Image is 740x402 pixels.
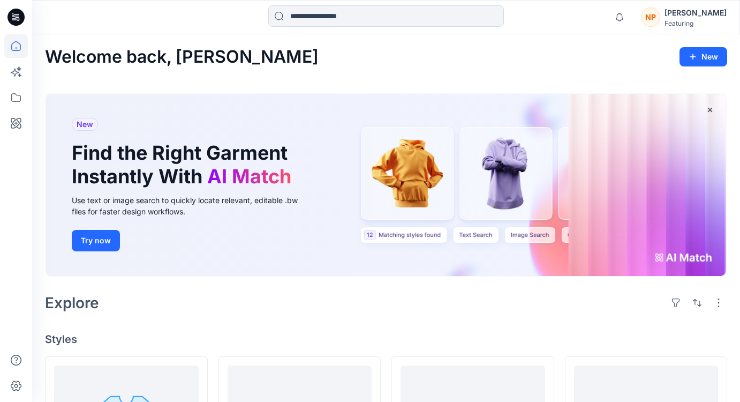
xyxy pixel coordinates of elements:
span: AI Match [207,165,291,188]
button: Try now [72,230,120,251]
h4: Styles [45,333,727,346]
h1: Find the Right Garment Instantly With [72,142,297,188]
button: New [679,47,727,66]
span: New [77,118,93,131]
div: Featuring [665,19,727,27]
div: [PERSON_NAME] [665,6,727,19]
div: NP [641,8,660,27]
h2: Welcome back, [PERSON_NAME] [45,47,319,67]
h2: Explore [45,294,99,311]
div: Use text or image search to quickly locate relevant, editable .bw files for faster design workflows. [72,195,313,217]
